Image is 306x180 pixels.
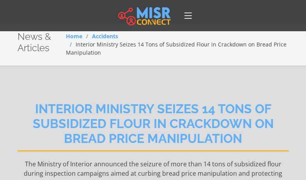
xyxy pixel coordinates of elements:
h2: Interior Ministry Seizes 14 Tons of Subsidized Flour in Crackdown on Bread Price Manipulation [18,102,289,151]
a: Accidents [92,32,118,40]
h2: News & Articles [18,31,66,54]
img: main.misr_connect [118,6,170,25]
a: Home [66,32,82,40]
li: Interior Ministry Seizes 14 Tons of Subsidized Flour in Crackdown on Bread Price Manipulation [66,40,288,57]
